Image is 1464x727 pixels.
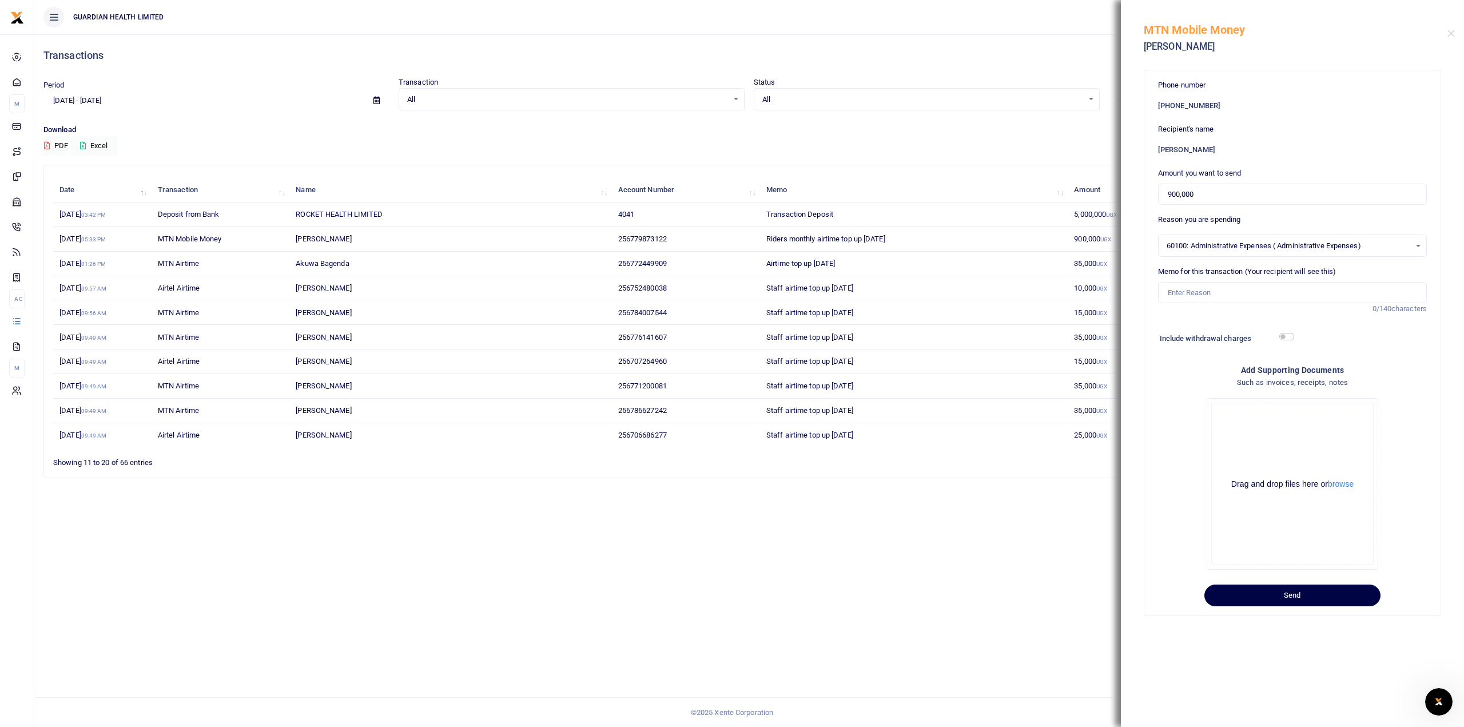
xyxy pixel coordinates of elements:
small: UGX [1096,310,1107,316]
input: Search [1109,91,1455,110]
small: UGX [1096,383,1107,390]
b: Violin [70,133,92,141]
span: Transaction Deposit [766,210,833,219]
button: Upload attachment [54,375,63,384]
span: GUARDIAN HEALTH LIMITED [69,12,168,22]
button: Home [179,5,201,26]
span: 15,000 [1074,357,1107,366]
button: Send [1204,585,1381,606]
small: 05:33 PM [81,236,106,243]
small: UGX [1096,432,1107,439]
span: MTN Airtime [158,308,199,317]
span: ROCKET HEALTH LIMITED [296,210,383,219]
small: UGX [1100,236,1111,243]
small: UGX [1096,408,1107,414]
small: UGX [1096,335,1107,341]
th: Transaction: activate to sort column ascending [152,178,289,202]
div: Drag and drop files here or [1212,479,1373,490]
span: 15,000 [1074,308,1107,317]
span: Airtel Airtime [158,431,200,439]
span: MTN Airtime [158,333,199,341]
small: 03:42 PM [81,212,106,218]
textarea: Message… [10,351,219,370]
span: MTN Mobile Money [158,235,222,243]
small: 09:49 AM [81,359,107,365]
span: 256771200081 [618,382,667,390]
label: Transaction [399,77,438,88]
input: UGX [1158,184,1427,205]
th: Account Number: activate to sort column ascending [611,178,759,202]
button: Excel [70,136,117,156]
h4: Transactions [43,49,1455,62]
span: Staff airtime top up [DATE] [766,284,853,292]
label: Status [754,77,775,88]
span: MTN Airtime [158,406,199,415]
div: joined the conversation [49,272,195,283]
label: Amount you want to send [1158,168,1241,179]
div: This message was deleted [9,193,133,219]
button: Emoji picker [18,375,27,384]
th: Name: activate to sort column ascending [289,178,611,202]
span: [PERSON_NAME] [296,308,351,317]
button: Gif picker [36,375,45,384]
button: browse [1328,480,1354,488]
h5: MTN Mobile Money [1144,23,1447,37]
input: select period [43,91,364,110]
span: [DATE] [59,210,106,219]
span: characters [1391,304,1427,313]
span: [PERSON_NAME] [296,406,351,415]
span: [DATE] [59,284,106,292]
div: Hello,Your account has been credited [9,219,154,261]
span: 60100: Administrative Expenses ( Administrative Expenses) [1167,240,1410,252]
span: [DATE] [59,357,106,366]
h1: Fin [55,11,69,19]
span: 35,000 [1074,382,1107,390]
input: Enter Reason [1158,282,1427,304]
img: Profile image for Fin [33,6,51,25]
img: logo-small [10,11,24,25]
button: Send a message… [196,370,214,388]
small: UGX [1096,261,1107,267]
small: 01:26 PM [81,261,106,267]
span: 35,000 [1074,259,1107,268]
div: Jessica says… [9,57,220,94]
li: M [9,94,25,113]
span: Staff airtime top up [DATE] [766,382,853,390]
span: MTN Airtime [158,382,199,390]
li: Ac [9,289,25,308]
div: Violin says… [9,193,220,220]
span: 5,000,000 [1074,210,1117,219]
span: [PERSON_NAME] [296,333,351,341]
div: Hello, [18,162,178,174]
button: Close [1447,30,1455,37]
h5: [PERSON_NAME] [1144,41,1447,53]
div: Violin says… [9,129,220,156]
p: Download [43,124,1455,136]
span: 0/140 [1372,304,1392,313]
span: Airtel Airtime [158,357,200,366]
div: Close [201,5,221,25]
small: UGX [1096,359,1107,365]
div: Violin says… [9,219,220,270]
label: Phone number [1158,80,1206,91]
a: Xente POP.pdf [143,101,210,113]
span: 256784007544 [618,308,667,317]
small: 09:49 AM [81,432,107,439]
span: 25,000 [1074,431,1107,439]
div: Your account has been credited [18,243,145,255]
span: Staff airtime top up [DATE] [766,406,853,415]
iframe: Intercom live chat [1425,688,1453,716]
div: Kindly note that the account has been credited [18,320,178,343]
div: Ibrahim says… [9,296,220,375]
span: 256752480038 [618,284,667,292]
span: Akuwa Bagenda [296,259,349,268]
h6: [PHONE_NUMBER] [1158,101,1427,110]
small: 09:49 AM [81,383,107,390]
span: 256706686277 [618,431,667,439]
span: 256786627242 [618,406,667,415]
a: logo-small logo-large logo-large [10,13,24,21]
span: [PERSON_NAME] [296,382,351,390]
span: [DATE] [59,333,106,341]
span: [DATE] [59,406,106,415]
span: Airtel Airtime [158,284,200,292]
